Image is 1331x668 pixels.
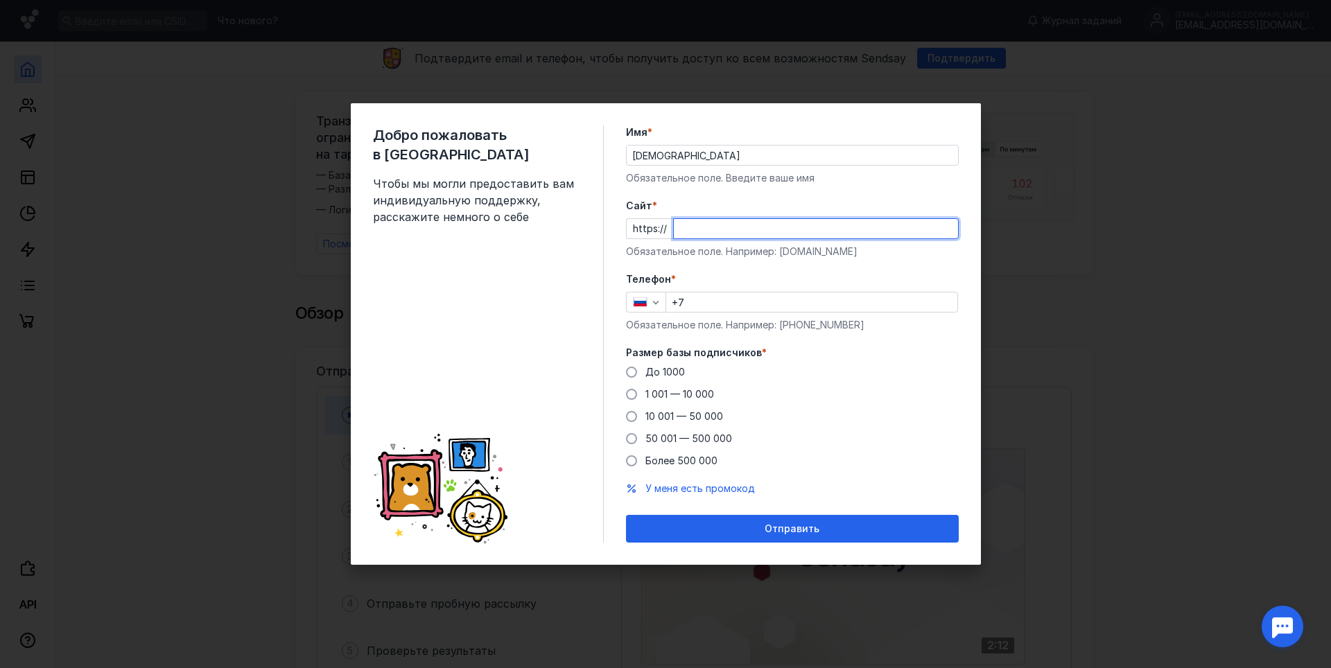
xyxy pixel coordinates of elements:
[626,318,959,332] div: Обязательное поле. Например: [PHONE_NUMBER]
[645,388,714,400] span: 1 001 — 10 000
[645,432,732,444] span: 50 001 — 500 000
[626,171,959,185] div: Обязательное поле. Введите ваше имя
[645,482,755,495] button: У меня есть промокод
[645,482,755,494] span: У меня есть промокод
[626,346,762,360] span: Размер базы подписчиков
[645,366,685,378] span: До 1000
[645,455,717,466] span: Более 500 000
[626,515,959,543] button: Отправить
[373,175,581,225] span: Чтобы мы могли предоставить вам индивидуальную поддержку, расскажите немного о себе
[626,199,652,213] span: Cайт
[765,523,819,535] span: Отправить
[373,125,581,164] span: Добро пожаловать в [GEOGRAPHIC_DATA]
[626,125,647,139] span: Имя
[626,245,959,258] div: Обязательное поле. Например: [DOMAIN_NAME]
[626,272,671,286] span: Телефон
[645,410,723,422] span: 10 001 — 50 000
